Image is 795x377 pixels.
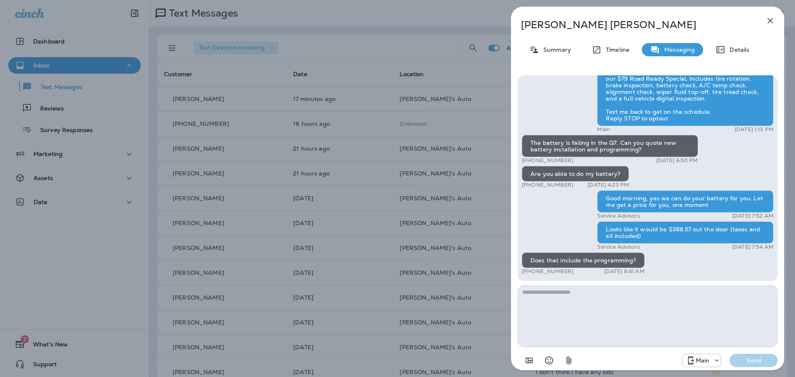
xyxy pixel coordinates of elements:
button: Add in a premade template [521,352,537,369]
p: [DATE] 4:23 PM [588,182,629,188]
p: Details [725,46,749,53]
p: [DATE] 1:13 PM [735,126,773,133]
p: Timeline [602,46,629,53]
p: [PHONE_NUMBER] [522,157,573,164]
div: Are you able to do my battery? [522,166,629,182]
div: Does that include the programming? [522,252,645,268]
p: [PHONE_NUMBER] [522,182,573,188]
div: Looks like it would be $388.57 out the door (taxes and all included) [597,221,773,244]
p: [DATE] 7:54 AM [732,244,773,250]
div: Good morning, yes we can do your battery for you. Let me get a price for you, one moment [597,190,773,213]
p: [DATE] 8:41 AM [604,268,645,275]
p: [PHONE_NUMBER] [522,268,573,275]
div: +1 (941) 231-4423 [682,355,721,365]
p: Summary [539,46,571,53]
p: Messaging [660,46,695,53]
p: [PERSON_NAME] [PERSON_NAME] [521,19,747,31]
div: Hi [PERSON_NAME], this is [PERSON_NAME] from [PERSON_NAME]’s Auto. School’s back in session, make... [597,39,773,126]
p: Main [696,357,710,364]
p: Service Advisors [597,213,639,219]
p: Service Advisors [597,244,639,250]
p: [DATE] 6:50 PM [656,157,698,164]
p: [DATE] 7:52 AM [732,213,773,219]
p: Main [597,126,610,133]
button: Select an emoji [541,352,557,369]
div: The battery is failing in the Q7. Can you quote new battery installation and programming? [522,135,698,157]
